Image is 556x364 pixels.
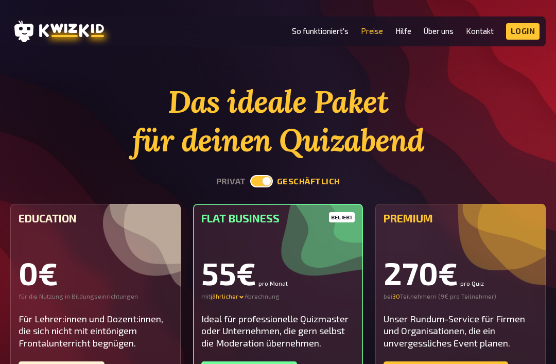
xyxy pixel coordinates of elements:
h1: Das ideale Paket für deinen Quizabend [10,82,546,160]
a: Hilfe [395,27,411,36]
button: geschäftlich [277,177,340,186]
div: 0€ [19,257,172,288]
div: 270€ [384,257,537,288]
a: Über uns [424,27,454,36]
a: So funktioniert's [292,27,349,36]
div: mit Abrechnung [201,292,355,301]
h5: Premium [384,212,537,224]
a: Preise [361,27,383,36]
div: 55€ [201,257,355,288]
a: Kontakt [466,27,494,36]
a: Login [506,23,540,40]
div: jährlicher [211,292,245,301]
div: Ideal für professionelle Quizmaster oder Unternehmen, die gern selbst die Moderation übernehmen. [201,313,355,349]
small: pro Quiz [460,280,484,286]
div: Unser Rundum-Service für Firmen und Organisationen, die ein unvergessliches Event planen. [384,313,537,349]
button: privat [216,177,246,186]
h5: Education [19,212,172,224]
div: für die Nutzung in Bildungseinrichtungen [19,292,172,301]
div: Für Lehrer:innen und Dozent:innen, die sich nicht mit eintönigem Frontalunterricht begnügen. [19,313,172,349]
input: 0 [392,292,400,301]
div: bei Teilnehmern ( 9€ pro Teilnehmer ) [384,292,537,301]
small: pro Monat [258,280,288,286]
h5: Flat Business [201,212,355,224]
